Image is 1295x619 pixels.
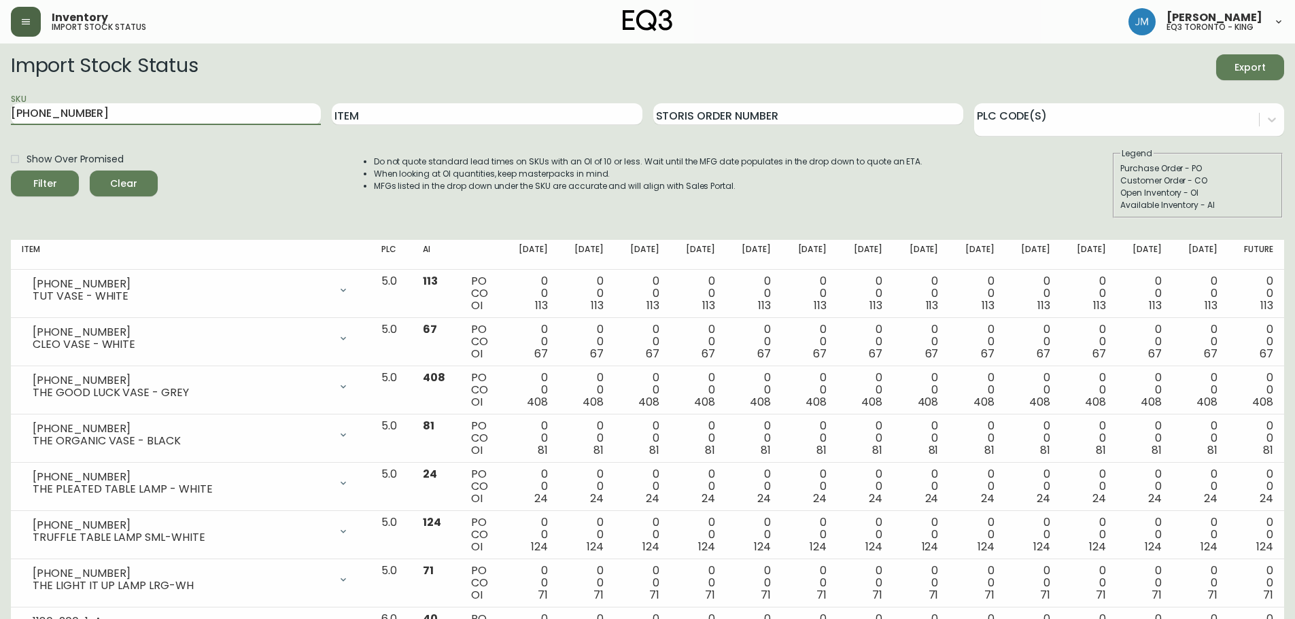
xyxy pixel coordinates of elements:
div: 0 0 [514,275,548,312]
th: Item [11,240,370,270]
div: 0 0 [625,323,659,360]
span: 71 [593,587,604,603]
span: 71 [1040,587,1050,603]
div: [PHONE_NUMBER]THE ORGANIC VASE - BLACK [22,420,360,450]
li: When looking at OI quantities, keep masterpacks in mind. [374,168,923,180]
span: 81 [593,442,604,458]
div: [PHONE_NUMBER] [33,374,330,387]
button: Clear [90,171,158,196]
div: 0 0 [1016,420,1050,457]
div: 0 0 [1016,565,1050,601]
div: 0 0 [681,516,715,553]
span: 124 [1145,539,1162,554]
li: Do not quote standard lead times on SKUs with an OI of 10 or less. Wait until the MFG date popula... [374,156,923,168]
div: 0 0 [570,420,604,457]
span: 67 [1148,346,1162,361]
div: 0 0 [1072,372,1106,408]
th: [DATE] [503,240,559,270]
span: 124 [754,539,771,554]
div: Available Inventory - AI [1120,199,1275,211]
span: OI [471,491,483,506]
div: 0 0 [904,420,938,457]
div: 0 0 [570,565,604,601]
div: [PHONE_NUMBER]TUT VASE - WHITE [22,275,360,305]
td: 5.0 [370,366,412,414]
div: 0 0 [960,323,994,360]
span: OI [471,394,483,410]
div: 0 0 [737,565,771,601]
span: 113 [1093,298,1106,313]
span: 124 [587,539,604,554]
div: 0 0 [737,468,771,505]
span: 124 [531,539,548,554]
span: 408 [861,394,882,410]
div: 0 0 [904,516,938,553]
span: 408 [806,394,827,410]
span: 124 [978,539,995,554]
span: 71 [538,587,548,603]
div: PO CO [471,275,491,312]
div: 0 0 [1072,565,1106,601]
div: Customer Order - CO [1120,175,1275,187]
div: 0 0 [1239,565,1273,601]
span: 113 [423,273,438,289]
div: 0 0 [1184,565,1218,601]
div: 0 0 [514,516,548,553]
div: 0 0 [1184,275,1218,312]
span: 24 [757,491,771,506]
span: 71 [423,563,434,578]
span: 67 [925,346,939,361]
span: 81 [1152,442,1162,458]
th: [DATE] [615,240,670,270]
div: 0 0 [570,275,604,312]
span: 71 [984,587,995,603]
div: 0 0 [848,323,882,360]
div: 0 0 [1072,516,1106,553]
th: Future [1228,240,1284,270]
span: 71 [761,587,771,603]
th: AI [412,240,460,270]
div: 0 0 [1128,565,1162,601]
span: 67 [590,346,604,361]
div: 0 0 [737,275,771,312]
div: 0 0 [848,372,882,408]
div: 0 0 [681,275,715,312]
span: 113 [646,298,659,313]
div: PO CO [471,420,491,457]
span: 24 [1092,491,1106,506]
div: 0 0 [793,372,827,408]
span: 81 [872,442,882,458]
th: [DATE] [670,240,726,270]
div: 0 0 [793,420,827,457]
th: [DATE] [726,240,782,270]
legend: Legend [1120,147,1154,160]
span: 408 [973,394,995,410]
div: 0 0 [737,420,771,457]
div: [PHONE_NUMBER]THE PLEATED TABLE LAMP - WHITE [22,468,360,498]
div: 0 0 [793,275,827,312]
span: 24 [1204,491,1218,506]
div: 0 0 [793,323,827,360]
span: 81 [423,418,434,434]
span: 67 [869,346,882,361]
div: 0 0 [737,372,771,408]
span: 24 [702,491,715,506]
span: 67 [702,346,715,361]
span: 124 [922,539,939,554]
div: 0 0 [570,323,604,360]
span: 408 [1252,394,1273,410]
h5: import stock status [52,23,146,31]
div: 0 0 [1128,372,1162,408]
div: [PHONE_NUMBER]TRUFFLE TABLE LAMP SML-WHITE [22,516,360,546]
div: 0 0 [904,372,938,408]
div: CLEO VASE - WHITE [33,338,330,351]
span: 67 [646,346,659,361]
div: 0 0 [625,420,659,457]
div: 0 0 [737,323,771,360]
div: 0 0 [625,372,659,408]
div: 0 0 [904,565,938,601]
div: TUT VASE - WHITE [33,290,330,302]
div: PO CO [471,323,491,360]
div: 0 0 [681,468,715,505]
span: 408 [918,394,939,410]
